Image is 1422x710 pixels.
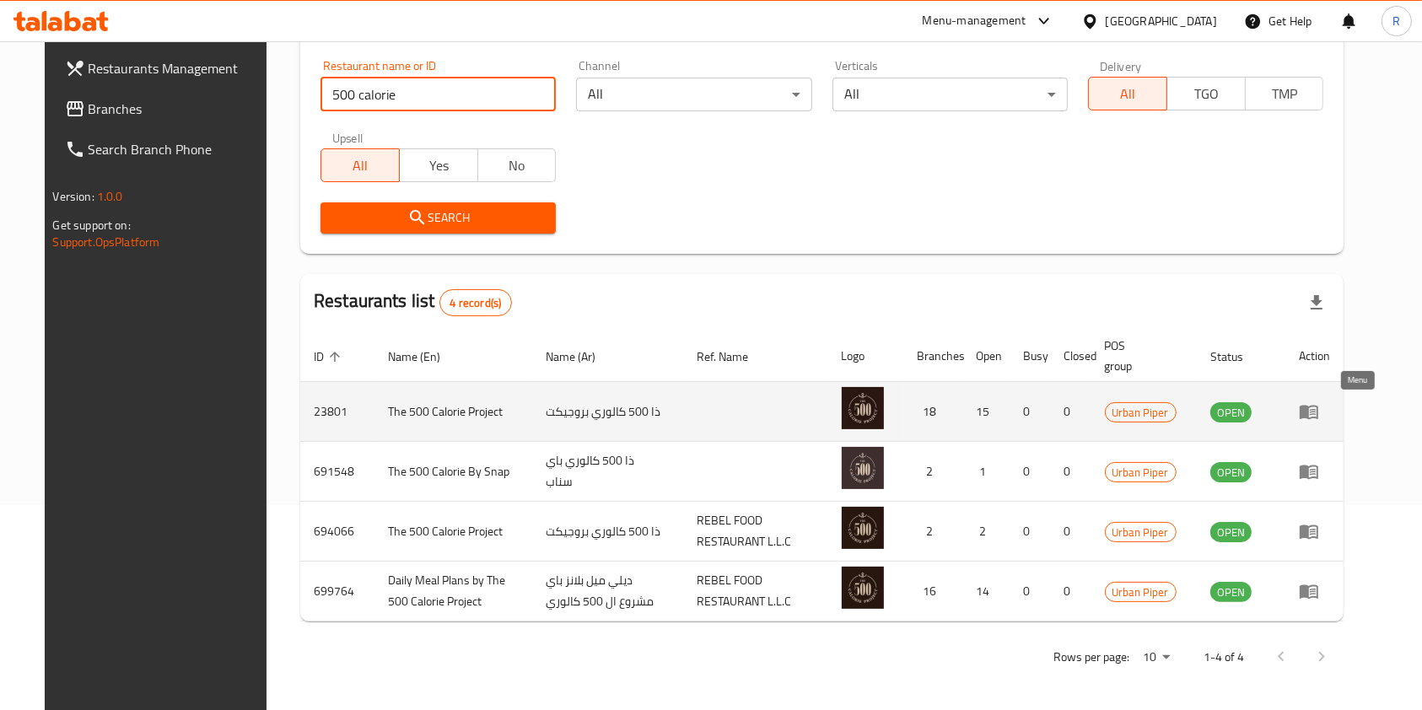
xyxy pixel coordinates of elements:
div: OPEN [1210,402,1252,422]
div: All [832,78,1068,111]
label: Delivery [1100,60,1142,72]
td: 0 [1010,502,1051,562]
div: Export file [1296,282,1337,323]
div: Menu-management [923,11,1026,31]
span: Get support on: [53,214,131,236]
a: Search Branch Phone [51,129,283,169]
span: Name (Ar) [546,347,617,367]
span: OPEN [1210,583,1252,602]
th: Closed [1051,331,1091,382]
img: The 500 Calorie Project [842,387,884,429]
img: The 500 Calorie Project [842,507,884,549]
td: 694066 [300,502,374,562]
span: R [1392,12,1400,30]
span: 4 record(s) [440,295,512,311]
td: 699764 [300,562,374,621]
td: The 500 Calorie Project [374,382,532,442]
td: REBEL FOOD RESTAURANT L.L.C [683,502,827,562]
th: Branches [904,331,963,382]
span: OPEN [1210,403,1252,422]
td: ذا 500 كالوري بروجيكت [532,382,683,442]
button: Search [320,202,556,234]
span: Urban Piper [1106,583,1176,602]
td: ذا 500 كالوري بروجيكت [532,502,683,562]
h2: Restaurants list [314,288,512,316]
button: All [1088,77,1167,110]
span: Version: [53,186,94,207]
button: No [477,148,557,182]
span: OPEN [1210,463,1252,482]
span: No [485,153,550,178]
td: 2 [904,442,963,502]
td: ديلي ميل بلانز باي مشروع ال 500 كالوري [532,562,683,621]
td: ذا 500 كالوري باي سناب [532,442,683,502]
span: Restaurants Management [89,58,269,78]
span: TMP [1252,82,1317,106]
div: All [576,78,811,111]
button: TGO [1166,77,1246,110]
span: TGO [1174,82,1239,106]
span: 1.0.0 [97,186,123,207]
label: Upsell [332,132,364,143]
button: All [320,148,400,182]
img: Daily Meal Plans by The 500 Calorie Project [842,567,884,609]
th: Logo [828,331,904,382]
span: All [328,153,393,178]
td: 691548 [300,442,374,502]
a: Restaurants Management [51,48,283,89]
a: Branches [51,89,283,129]
span: All [1096,82,1161,106]
td: 1 [963,442,1010,502]
td: The 500 Calorie By Snap [374,442,532,502]
span: Status [1210,347,1265,367]
p: Rows per page: [1053,647,1129,668]
td: 23801 [300,382,374,442]
td: 0 [1051,442,1091,502]
div: OPEN [1210,462,1252,482]
table: enhanced table [300,331,1344,621]
div: Menu [1299,521,1330,541]
span: Urban Piper [1106,523,1176,542]
span: ID [314,347,346,367]
td: 0 [1010,382,1051,442]
div: Menu [1299,581,1330,601]
div: OPEN [1210,582,1252,602]
td: 15 [963,382,1010,442]
span: Urban Piper [1106,403,1176,422]
a: Support.OpsPlatform [53,231,160,253]
span: POS group [1105,336,1177,376]
span: Name (En) [388,347,462,367]
div: Rows per page: [1136,645,1177,670]
td: 0 [1051,562,1091,621]
td: 0 [1051,502,1091,562]
div: Total records count [439,289,513,316]
td: 0 [1051,382,1091,442]
td: The 500 Calorie Project [374,502,532,562]
button: TMP [1245,77,1324,110]
div: [GEOGRAPHIC_DATA] [1106,12,1217,30]
td: Daily Meal Plans by The 500 Calorie Project [374,562,532,621]
span: Yes [407,153,471,178]
td: 18 [904,382,963,442]
div: Menu [1299,461,1330,481]
td: 2 [963,502,1010,562]
th: Open [963,331,1010,382]
input: Search for restaurant name or ID.. [320,78,556,111]
td: 16 [904,562,963,621]
img: The 500 Calorie By Snap [842,447,884,489]
th: Action [1285,331,1344,382]
span: Urban Piper [1106,463,1176,482]
th: Busy [1010,331,1051,382]
td: 0 [1010,442,1051,502]
span: Ref. Name [697,347,770,367]
td: 0 [1010,562,1051,621]
span: Search Branch Phone [89,139,269,159]
td: 14 [963,562,1010,621]
span: OPEN [1210,523,1252,542]
h2: Restaurant search [320,19,1323,45]
td: REBEL FOOD RESTAURANT L.L.C [683,562,827,621]
span: Branches [89,99,269,119]
td: 2 [904,502,963,562]
p: 1-4 of 4 [1204,647,1244,668]
button: Yes [399,148,478,182]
